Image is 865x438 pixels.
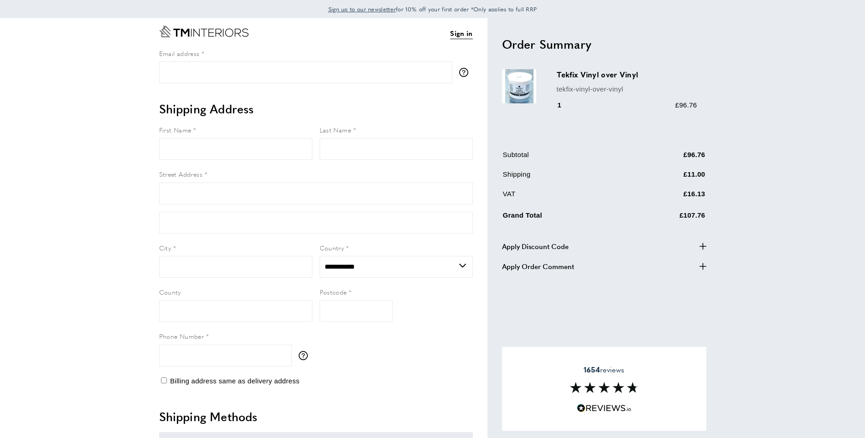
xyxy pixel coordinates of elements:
[584,365,624,374] span: reviews
[626,188,705,206] td: £16.13
[159,125,192,134] span: First Name
[299,351,312,360] button: More information
[557,84,697,95] p: tekfix-vinyl-over-vinyl
[503,188,625,206] td: VAT
[159,49,200,58] span: Email address
[320,243,344,252] span: Country
[503,169,625,187] td: Shipping
[159,331,204,341] span: Phone Number
[161,377,167,383] input: Billing address same as delivery address
[320,287,347,296] span: Postcode
[570,382,638,393] img: Reviews section
[503,208,625,228] td: Grand Total
[626,149,705,167] td: £96.76
[159,101,473,117] h2: Shipping Address
[459,68,473,77] button: More information
[577,404,632,413] img: Reviews.io 5 stars
[159,25,249,37] a: Go to Home page
[502,241,569,252] span: Apply Discount Code
[320,125,352,134] span: Last Name
[503,149,625,167] td: Subtotal
[626,169,705,187] td: £11.00
[584,364,600,375] strong: 1654
[170,377,300,385] span: Billing address same as delivery address
[502,261,574,272] span: Apply Order Comment
[328,5,396,13] span: Sign up to our newsletter
[557,69,697,80] h3: Tekfix Vinyl over Vinyl
[450,28,472,39] a: Sign in
[159,169,203,178] span: Street Address
[502,69,536,103] img: Tekfix Vinyl over Vinyl
[502,36,706,52] h2: Order Summary
[328,5,396,14] a: Sign up to our newsletter
[626,208,705,228] td: £107.76
[328,5,537,13] span: for 10% off your first order *Only applies to full RRP
[159,287,181,296] span: County
[557,100,575,111] div: 1
[675,101,697,109] span: £96.76
[159,243,171,252] span: City
[159,408,473,425] h2: Shipping Methods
